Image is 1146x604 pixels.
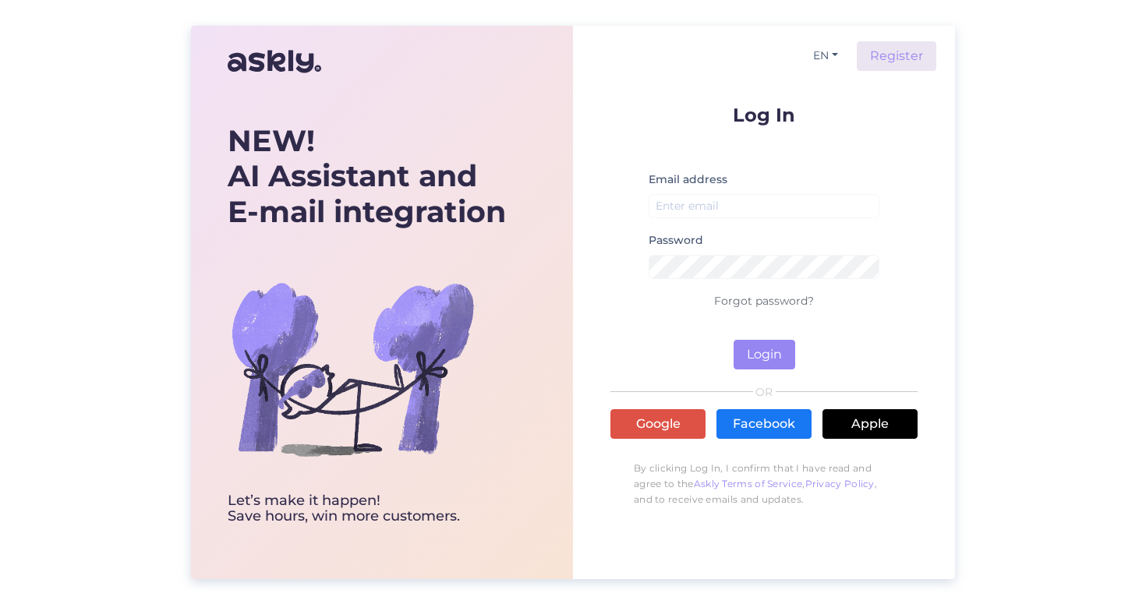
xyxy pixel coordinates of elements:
label: Email address [649,171,727,188]
span: OR [753,387,776,397]
img: Askly [228,43,321,80]
a: Forgot password? [714,294,814,308]
a: Privacy Policy [805,478,875,489]
b: NEW! [228,122,315,159]
a: Google [610,409,706,439]
div: AI Assistant and E-mail integration [228,123,506,230]
a: Askly Terms of Service [694,478,803,489]
img: bg-askly [228,244,477,493]
p: Log In [610,105,918,125]
button: Login [734,340,795,369]
a: Register [857,41,936,71]
input: Enter email [649,194,879,218]
button: EN [807,44,844,67]
div: Let’s make it happen! Save hours, win more customers. [228,493,506,525]
a: Apple [822,409,918,439]
p: By clicking Log In, I confirm that I have read and agree to the , , and to receive emails and upd... [610,453,918,515]
label: Password [649,232,703,249]
a: Facebook [716,409,812,439]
